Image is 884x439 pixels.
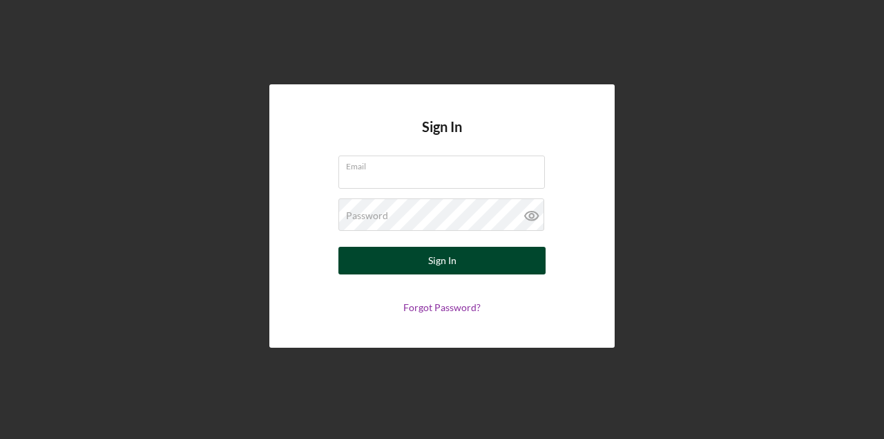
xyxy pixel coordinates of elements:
button: Sign In [338,247,546,274]
div: Sign In [428,247,457,274]
a: Forgot Password? [403,301,481,313]
h4: Sign In [422,119,462,156]
label: Password [346,210,388,221]
label: Email [346,156,545,171]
